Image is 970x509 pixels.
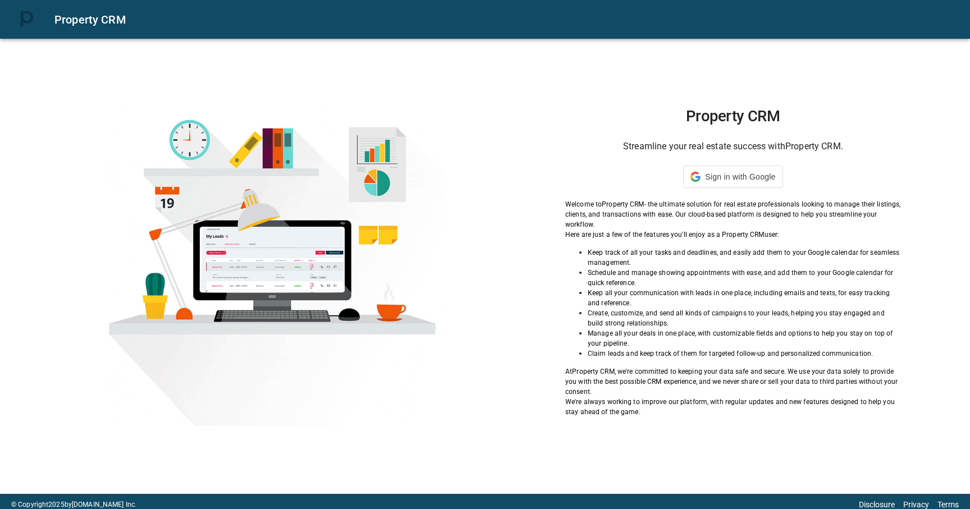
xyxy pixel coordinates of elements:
[588,328,901,348] p: Manage all your deals in one place, with customizable fields and options to help you stay on top ...
[903,500,929,509] a: Privacy
[588,268,901,288] p: Schedule and manage showing appointments with ease, and add them to your Google calendar for quic...
[683,166,783,188] div: Sign in with Google
[565,397,901,417] p: We're always working to improve our platform, with regular updates and new features designed to h...
[565,139,901,154] h6: Streamline your real estate success with Property CRM .
[588,308,901,328] p: Create, customize, and send all kinds of campaigns to your leads, helping you stay engaged and bu...
[565,199,901,230] p: Welcome to Property CRM - the ultimate solution for real estate professionals looking to manage t...
[588,288,901,308] p: Keep all your communication with leads in one place, including emails and texts, for easy trackin...
[705,172,775,181] span: Sign in with Google
[54,11,957,29] div: Property CRM
[937,500,959,509] a: Terms
[859,500,895,509] a: Disclosure
[588,348,901,359] p: Claim leads and keep track of them for targeted follow-up and personalized communication.
[588,247,901,268] p: Keep track of all your tasks and deadlines, and easily add them to your Google calendar for seaml...
[565,230,901,240] p: Here are just a few of the features you'll enjoy as a Property CRM user:
[565,107,901,125] h1: Property CRM
[72,501,136,508] a: [DOMAIN_NAME] Inc.
[565,366,901,397] p: At Property CRM , we're committed to keeping your data safe and secure. We use your data solely t...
